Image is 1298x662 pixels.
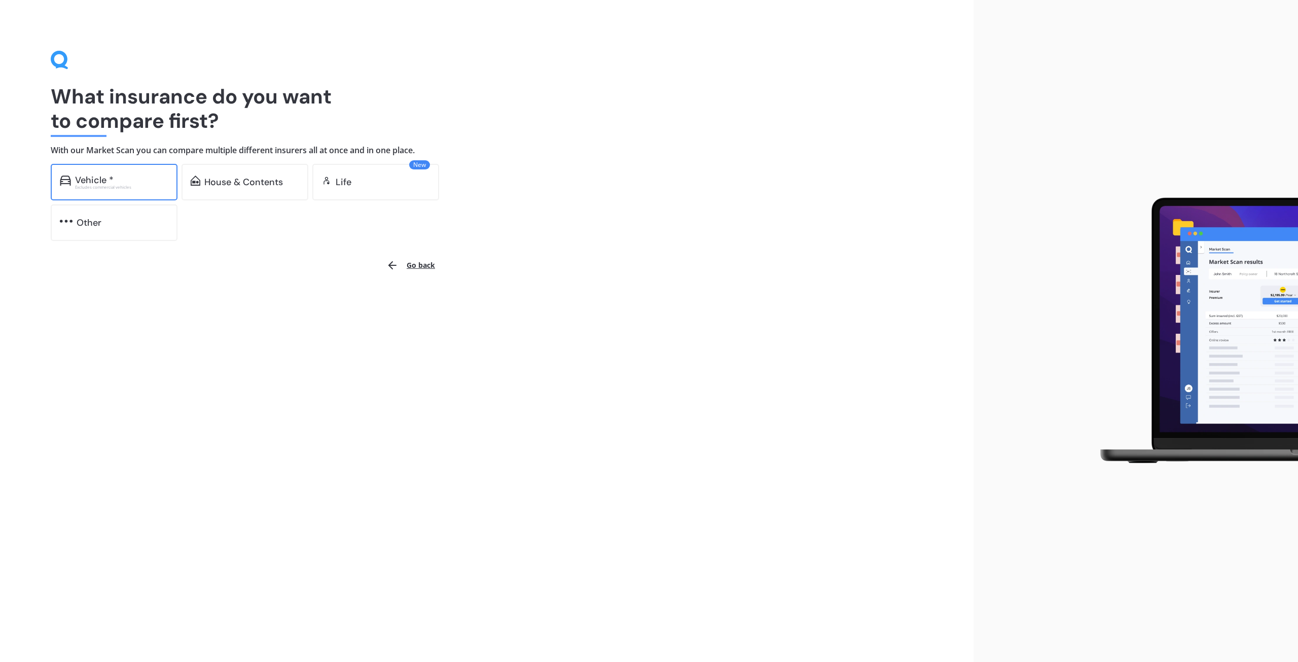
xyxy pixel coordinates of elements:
[51,84,923,133] h1: What insurance do you want to compare first?
[336,177,351,187] div: Life
[75,185,168,189] div: Excludes commercial vehicles
[380,253,441,277] button: Go back
[191,176,200,186] img: home-and-contents.b802091223b8502ef2dd.svg
[1086,192,1298,471] img: laptop.webp
[75,175,114,185] div: Vehicle *
[77,218,101,228] div: Other
[204,177,283,187] div: House & Contents
[321,176,332,186] img: life.f720d6a2d7cdcd3ad642.svg
[60,216,73,226] img: other.81dba5aafe580aa69f38.svg
[60,176,71,186] img: car.f15378c7a67c060ca3f3.svg
[409,160,430,169] span: New
[51,145,923,156] h4: With our Market Scan you can compare multiple different insurers all at once and in one place.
